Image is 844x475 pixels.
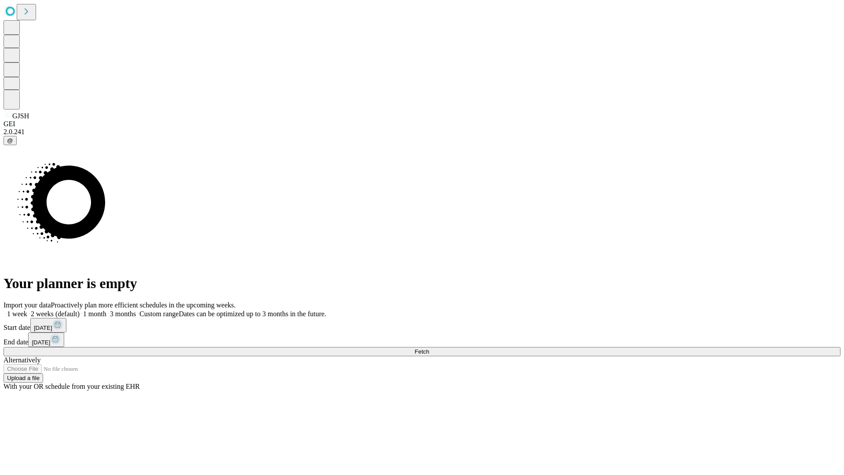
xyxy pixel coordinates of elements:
div: 2.0.241 [4,128,840,136]
span: @ [7,137,13,144]
button: [DATE] [30,318,66,332]
span: Fetch [415,348,429,355]
button: [DATE] [28,332,64,347]
span: 3 months [110,310,136,318]
button: Fetch [4,347,840,356]
div: GEI [4,120,840,128]
span: [DATE] [34,325,52,331]
button: Upload a file [4,373,43,383]
span: Custom range [139,310,178,318]
span: [DATE] [32,339,50,346]
div: Start date [4,318,840,332]
div: End date [4,332,840,347]
span: Alternatively [4,356,40,364]
span: Proactively plan more efficient schedules in the upcoming weeks. [51,301,236,309]
span: 1 month [83,310,106,318]
span: 2 weeks (default) [31,310,80,318]
span: 1 week [7,310,27,318]
span: Dates can be optimized up to 3 months in the future. [179,310,326,318]
span: GJSH [12,112,29,120]
span: Import your data [4,301,51,309]
h1: Your planner is empty [4,275,840,292]
button: @ [4,136,17,145]
span: With your OR schedule from your existing EHR [4,383,140,390]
